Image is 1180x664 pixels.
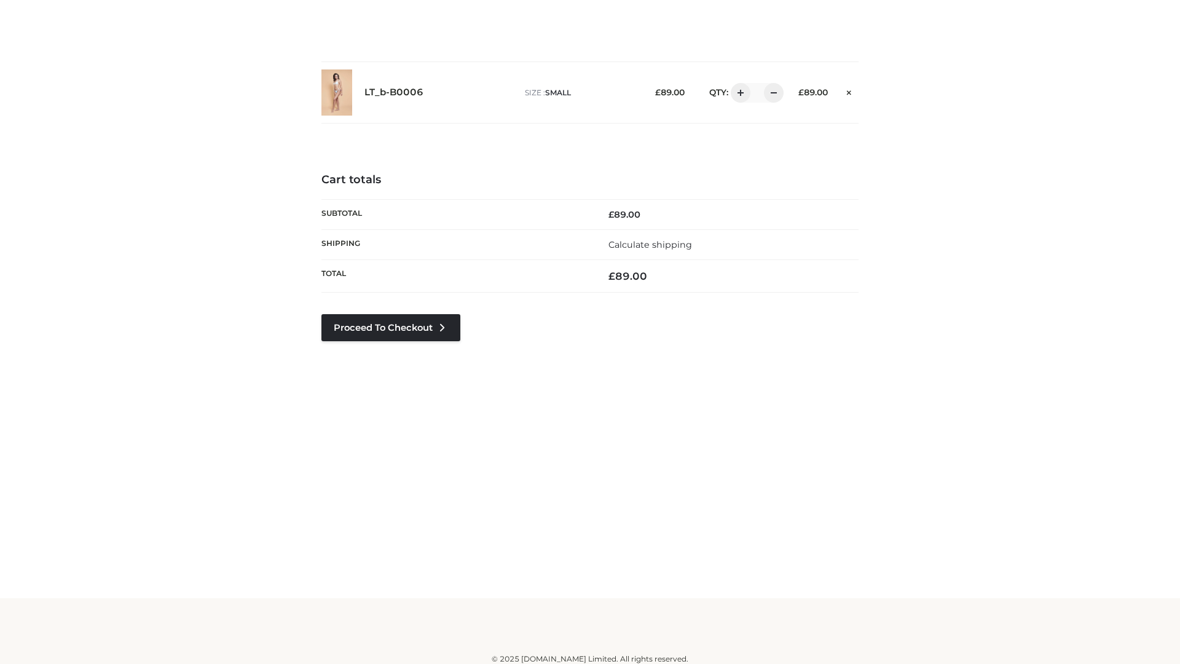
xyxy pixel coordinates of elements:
h4: Cart totals [321,173,859,187]
span: SMALL [545,88,571,97]
bdi: 89.00 [798,87,828,97]
div: QTY: [697,83,779,103]
span: £ [655,87,661,97]
th: Shipping [321,229,590,259]
th: Total [321,260,590,293]
span: £ [608,209,614,220]
span: £ [798,87,804,97]
p: size : [525,87,636,98]
bdi: 89.00 [608,209,640,220]
th: Subtotal [321,199,590,229]
a: Proceed to Checkout [321,314,460,341]
a: Calculate shipping [608,239,692,250]
a: LT_b-B0006 [364,87,423,98]
bdi: 89.00 [655,87,685,97]
a: Remove this item [840,83,859,99]
bdi: 89.00 [608,270,647,282]
span: £ [608,270,615,282]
